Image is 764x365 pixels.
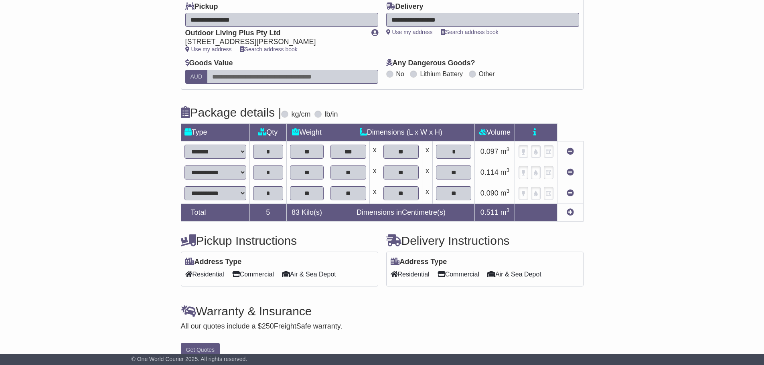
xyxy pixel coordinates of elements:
[181,123,250,141] td: Type
[250,123,287,141] td: Qty
[181,204,250,221] td: Total
[507,146,510,152] sup: 3
[181,106,282,119] h4: Package details |
[396,70,404,78] label: No
[181,234,378,247] h4: Pickup Instructions
[185,70,208,84] label: AUD
[369,183,380,204] td: x
[422,141,433,162] td: x
[185,46,232,52] a: Use my address
[250,204,287,221] td: 5
[327,204,475,221] td: Dimensions in Centimetre(s)
[438,268,479,280] span: Commercial
[369,141,380,162] td: x
[420,70,463,78] label: Lithium Battery
[291,110,310,119] label: kg/cm
[181,305,584,318] h4: Warranty & Insurance
[324,110,338,119] label: lb/in
[185,29,363,38] div: Outdoor Living Plus Pty Ltd
[480,189,499,197] span: 0.090
[292,208,300,216] span: 83
[386,234,584,247] h4: Delivery Instructions
[185,268,224,280] span: Residential
[391,268,430,280] span: Residential
[480,168,499,176] span: 0.114
[386,2,424,11] label: Delivery
[185,59,233,68] label: Goods Value
[185,258,242,266] label: Address Type
[386,59,475,68] label: Any Dangerous Goods?
[391,258,447,266] label: Address Type
[181,343,220,357] button: Get Quotes
[507,207,510,213] sup: 3
[369,162,380,183] td: x
[480,208,499,216] span: 0.511
[441,29,499,35] a: Search address book
[181,322,584,331] div: All our quotes include a $ FreightSafe warranty.
[507,167,510,173] sup: 3
[567,168,574,176] a: Remove this item
[286,204,327,221] td: Kilo(s)
[480,147,499,155] span: 0.097
[567,208,574,216] a: Add new item
[327,123,475,141] td: Dimensions (L x W x H)
[487,268,541,280] span: Air & Sea Depot
[386,29,433,35] a: Use my address
[507,188,510,194] sup: 3
[501,208,510,216] span: m
[567,189,574,197] a: Remove this item
[422,183,433,204] td: x
[262,322,274,330] span: 250
[501,147,510,155] span: m
[185,38,363,46] div: [STREET_ADDRESS][PERSON_NAME]
[240,46,298,52] a: Search address book
[232,268,274,280] span: Commercial
[185,2,218,11] label: Pickup
[422,162,433,183] td: x
[475,123,515,141] td: Volume
[286,123,327,141] td: Weight
[132,356,247,362] span: © One World Courier 2025. All rights reserved.
[282,268,336,280] span: Air & Sea Depot
[501,168,510,176] span: m
[501,189,510,197] span: m
[479,70,495,78] label: Other
[567,147,574,155] a: Remove this item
